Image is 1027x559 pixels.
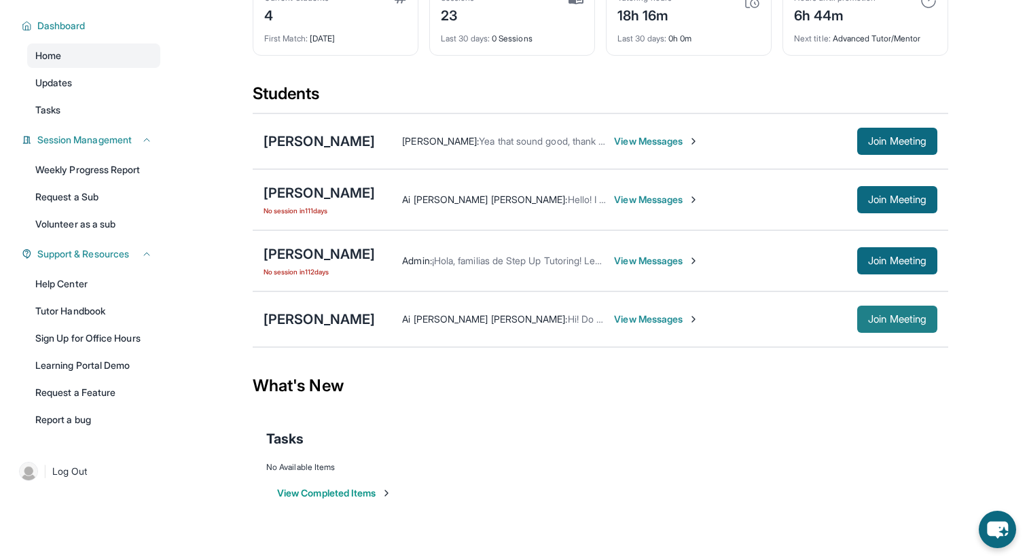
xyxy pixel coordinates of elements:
a: Tasks [27,98,160,122]
span: View Messages [614,134,699,148]
a: Report a bug [27,408,160,432]
span: No session in 111 days [264,205,375,216]
div: [PERSON_NAME] [264,183,375,202]
span: Join Meeting [868,315,926,323]
a: Learning Portal Demo [27,353,160,378]
span: Yea that sound good, thank you! [479,135,616,147]
a: Sign Up for Office Hours [27,326,160,350]
span: Ai [PERSON_NAME] [PERSON_NAME] : [402,313,567,325]
div: 0h 0m [617,25,760,44]
img: Chevron-Right [688,314,699,325]
span: Support & Resources [37,247,129,261]
span: Last 30 days : [617,33,666,43]
span: Join Meeting [868,137,926,145]
a: |Log Out [14,456,160,486]
div: [PERSON_NAME] [264,245,375,264]
span: [PERSON_NAME] : [402,135,479,147]
a: Weekly Progress Report [27,158,160,182]
div: 23 [441,3,475,25]
span: Ai [PERSON_NAME] [PERSON_NAME] : [402,194,567,205]
img: Chevron-Right [688,255,699,266]
span: Join Meeting [868,196,926,204]
span: Home [35,49,61,62]
span: Tasks [266,429,304,448]
span: View Messages [614,254,699,268]
a: Updates [27,71,160,95]
span: Last 30 days : [441,33,490,43]
span: View Messages [614,312,699,326]
span: | [43,463,47,480]
div: 6h 44m [794,3,876,25]
button: Join Meeting [857,128,937,155]
span: Updates [35,76,73,90]
span: Session Management [37,133,132,147]
span: Tasks [35,103,60,117]
a: Help Center [27,272,160,296]
span: Next title : [794,33,831,43]
button: Join Meeting [857,186,937,213]
span: No session in 112 days [264,266,375,277]
button: Support & Resources [32,247,152,261]
div: [DATE] [264,25,407,44]
div: 4 [264,3,329,25]
span: View Messages [614,193,699,206]
div: [PERSON_NAME] [264,132,375,151]
span: Join Meeting [868,257,926,265]
span: First Match : [264,33,308,43]
span: Hi! Do you have access to the meeting link or do you need me to send it ? [568,313,886,325]
button: chat-button [979,511,1016,548]
div: What's New [253,356,948,416]
a: Volunteer as a sub [27,212,160,236]
button: Session Management [32,133,152,147]
div: 18h 16m [617,3,672,25]
a: Request a Sub [27,185,160,209]
div: Advanced Tutor/Mentor [794,25,937,44]
span: Log Out [52,465,88,478]
button: View Completed Items [277,486,392,500]
div: [PERSON_NAME] [264,310,375,329]
img: user-img [19,462,38,481]
img: Chevron-Right [688,136,699,147]
span: Dashboard [37,19,86,33]
div: Students [253,83,948,113]
a: Tutor Handbook [27,299,160,323]
button: Join Meeting [857,247,937,274]
img: Chevron-Right [688,194,699,205]
a: Request a Feature [27,380,160,405]
span: Admin : [402,255,431,266]
div: No Available Items [266,462,935,473]
a: Home [27,43,160,68]
button: Join Meeting [857,306,937,333]
div: 0 Sessions [441,25,583,44]
button: Dashboard [32,19,152,33]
